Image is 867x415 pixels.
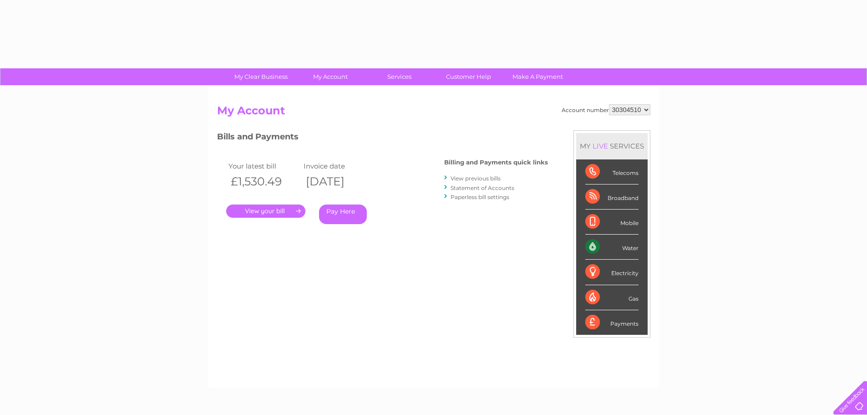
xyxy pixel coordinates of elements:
h2: My Account [217,104,650,122]
a: Services [362,68,437,85]
th: [DATE] [301,172,376,191]
a: Make A Payment [500,68,575,85]
div: LIVE [591,142,610,150]
a: Pay Here [319,205,367,224]
td: Your latest bill [226,160,301,172]
a: Customer Help [431,68,506,85]
th: £1,530.49 [226,172,301,191]
div: Electricity [585,260,639,285]
div: MY SERVICES [576,133,648,159]
a: . [226,205,305,218]
a: My Clear Business [223,68,299,85]
h4: Billing and Payments quick links [444,159,548,166]
div: Account number [562,104,650,115]
div: Broadband [585,184,639,210]
a: View previous bills [451,175,501,182]
a: Paperless bill settings [451,194,509,200]
a: My Account [293,68,368,85]
div: Mobile [585,210,639,235]
div: Payments [585,310,639,335]
h3: Bills and Payments [217,130,548,146]
div: Water [585,235,639,260]
a: Statement of Accounts [451,184,514,191]
div: Telecoms [585,159,639,184]
td: Invoice date [301,160,376,172]
div: Gas [585,285,639,310]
